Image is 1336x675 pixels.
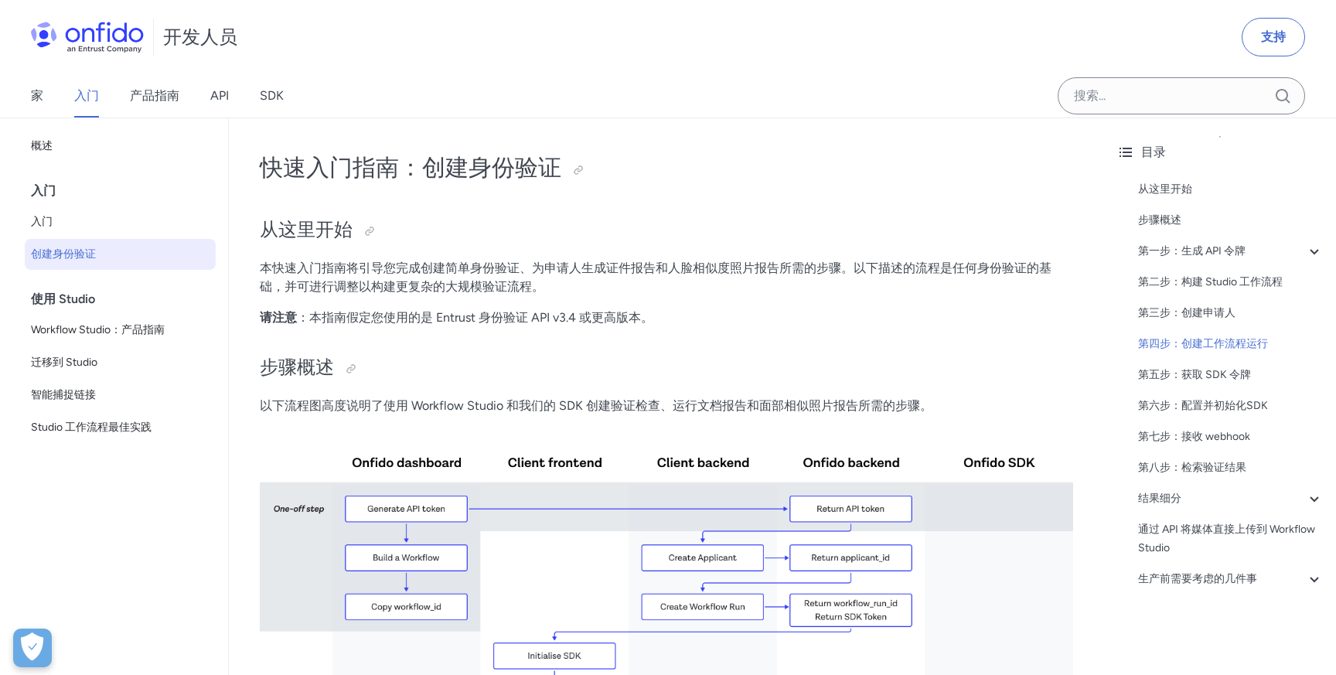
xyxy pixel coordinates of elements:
a: 步骤概述 [1138,211,1324,230]
a: 入门 [25,206,216,237]
a: 结果细分 [1138,489,1324,508]
button: 打开偏好设置 [13,629,52,667]
a: API [210,74,229,118]
font: 快速入门指南：创建身份验证 [260,153,561,182]
font: 从这里开始 [1138,182,1192,196]
font: Studio 工作流程最佳实践 [31,421,152,434]
a: 第五步：获取 SDK 令牌 [1138,366,1324,384]
font: 开发人员 [163,26,237,48]
a: 智能捕捉链接 [25,380,216,411]
font: 本快速入门指南将引导您完成创建简单身份验证、为申请人生成证件报告和人脸相似度照片报告所需的步骤。以下描述的流程是任何身份验证的基础，并可进行调整以构建更复杂的大规模验证流程。 [260,261,1051,294]
img: Onfido 标志 [31,22,144,53]
a: 第三步：创建申请人 [1138,304,1324,322]
font: 第七步：接收 webhook [1138,430,1250,443]
font: 步骤概述 [1138,213,1181,227]
font: 第四步：创建工作流程运行 [1138,337,1268,350]
font: 创建身份验证 [31,247,96,261]
a: 从这里开始 [1138,180,1324,199]
font: ：本指南假定您使用的是 Entrust 身份验证 API v3.4 或更高版本。 [297,310,653,325]
font: SDK [260,88,284,103]
font: 第三步：创建申请人 [1138,306,1235,319]
a: 概述 [25,131,216,162]
a: Studio 工作流程最佳实践 [25,412,216,443]
font: 入门 [31,215,53,228]
font: 步骤概述 [260,356,334,378]
a: Workflow Studio：产品指南 [25,315,216,346]
font: 请注意 [260,310,297,325]
font: 第二步：构建 Studio 工作流程 [1138,275,1283,288]
a: 生产前需要考虑的几件事 [1138,570,1324,588]
a: 入门 [74,74,99,118]
font: 以下流程图高度说明了使用 Workflow Studio 和我们的 SDK 创建验证检查、运行文档报告和面部相似照片报告所需的步骤。 [260,398,932,413]
a: 第一步：生成 API 令牌 [1138,242,1324,261]
a: 通过 API 将媒体直接上传到 Workflow Studio [1138,520,1324,557]
input: Onfido 搜索输入字段 [1058,77,1305,114]
font: 通过 API 将媒体直接上传到 Workflow Studio [1138,523,1315,554]
font: 支持 [1261,29,1286,44]
font: API [210,88,229,103]
a: 第六步：配置并初始化SDK [1138,397,1324,415]
font: 概述 [31,139,53,152]
font: 智能捕捉链接 [31,388,96,401]
a: 第七步：接收 webhook [1138,428,1324,446]
font: 产品指南 [130,88,179,103]
a: 支持 [1242,18,1305,56]
font: 家 [31,88,43,103]
font: 使用 Studio [31,291,95,306]
font: 生产前需要考虑的几件事 [1138,572,1257,585]
font: 迁移到 Studio [31,356,97,369]
a: 创建身份验证 [25,239,216,270]
a: 第八步：检索验证结果 [1138,459,1324,477]
font: 第五步：获取 SDK 令牌 [1138,368,1251,381]
a: 第二步：构建 Studio 工作流程 [1138,273,1324,291]
font: 目录 [1141,145,1166,159]
a: SDK [260,74,284,118]
font: 入门 [74,88,99,103]
a: 迁移到 Studio [25,347,216,378]
a: 家 [31,74,43,118]
font: 从这里开始 [260,218,353,240]
font: 结果细分 [1138,492,1181,505]
a: 第四步：创建工作流程运行 [1138,335,1324,353]
div: Cookie偏好设置 [13,629,52,667]
font: 第八步：检索验证结果 [1138,461,1246,474]
a: 产品指南 [130,74,179,118]
font: Workflow Studio：产品指南 [31,323,165,336]
font: 入门 [31,183,56,198]
font: 第一步：生成 API 令牌 [1138,244,1246,257]
font: 第六步：配置并初始化SDK [1138,399,1268,412]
